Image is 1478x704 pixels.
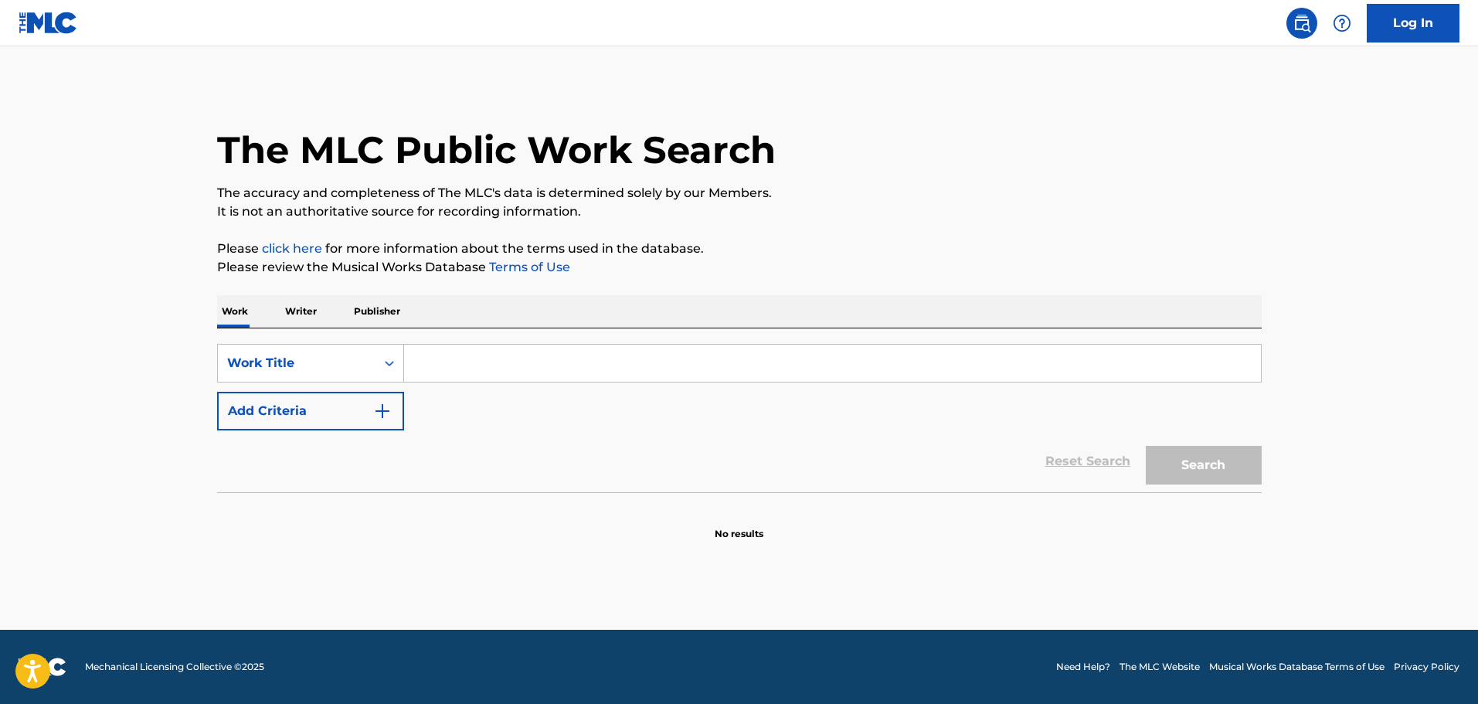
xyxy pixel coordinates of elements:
[217,392,404,430] button: Add Criteria
[1367,4,1459,43] a: Log In
[217,240,1262,258] p: Please for more information about the terms used in the database.
[227,354,366,372] div: Work Title
[1394,660,1459,674] a: Privacy Policy
[1333,14,1351,32] img: help
[19,12,78,34] img: MLC Logo
[1056,660,1110,674] a: Need Help?
[1293,14,1311,32] img: search
[85,660,264,674] span: Mechanical Licensing Collective © 2025
[217,295,253,328] p: Work
[1327,8,1357,39] div: Help
[349,295,405,328] p: Publisher
[217,258,1262,277] p: Please review the Musical Works Database
[1209,660,1385,674] a: Musical Works Database Terms of Use
[486,260,570,274] a: Terms of Use
[1401,630,1478,704] iframe: Chat Widget
[262,241,322,256] a: click here
[217,344,1262,492] form: Search Form
[715,508,763,541] p: No results
[373,402,392,420] img: 9d2ae6d4665cec9f34b9.svg
[280,295,321,328] p: Writer
[19,658,66,676] img: logo
[1120,660,1200,674] a: The MLC Website
[217,184,1262,202] p: The accuracy and completeness of The MLC's data is determined solely by our Members.
[1286,8,1317,39] a: Public Search
[217,127,776,173] h1: The MLC Public Work Search
[217,202,1262,221] p: It is not an authoritative source for recording information.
